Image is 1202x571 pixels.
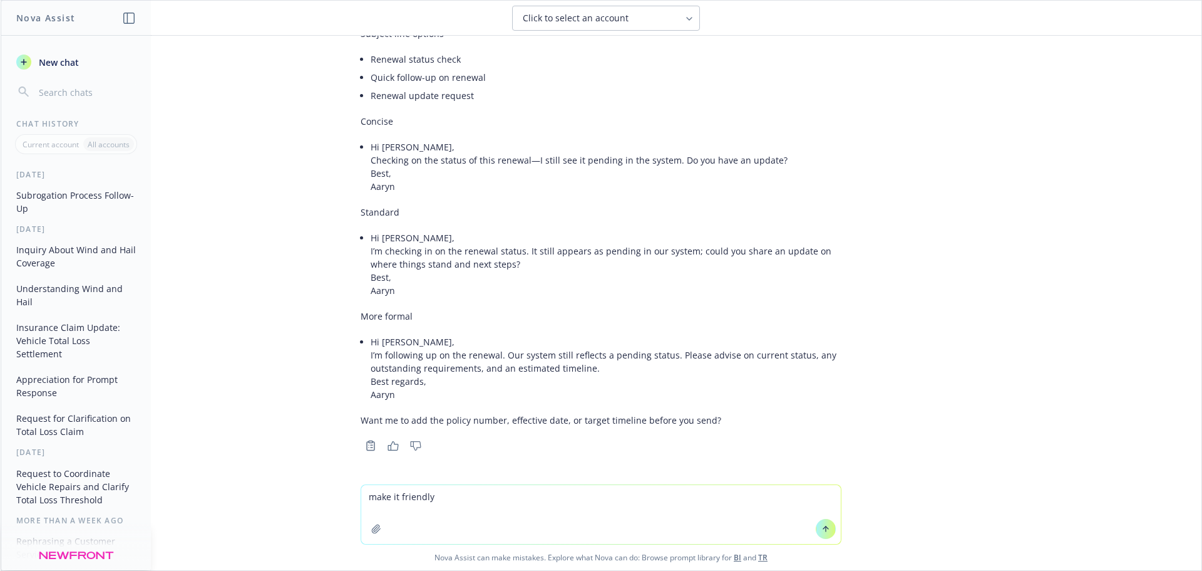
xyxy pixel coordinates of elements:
[36,83,136,101] input: Search chats
[365,440,376,451] svg: Copy to clipboard
[11,463,141,510] button: Request to Coordinate Vehicle Repairs and Clarify Total Loss Threshold
[361,115,841,128] p: Concise
[11,369,141,403] button: Appreciation for Prompt Response
[88,139,130,150] p: All accounts
[11,51,141,73] button: New chat
[11,408,141,442] button: Request for Clarification on Total Loss Claim
[371,229,841,300] li: Hi [PERSON_NAME], I’m checking in on the renewal status. It still appears as pending in our syste...
[1,447,151,458] div: [DATE]
[23,139,79,150] p: Current account
[11,278,141,312] button: Understanding Wind and Hail
[512,6,700,31] button: Click to select an account
[406,437,426,454] button: Thumbs down
[36,56,79,69] span: New chat
[11,531,141,565] button: Rephrasing a Customer Service Statement
[371,333,841,404] li: Hi [PERSON_NAME], I’m following up on the renewal. Our system still reflects a pending status. Pl...
[371,68,841,86] li: Quick follow-up on renewal
[1,118,151,129] div: Chat History
[1,224,151,234] div: [DATE]
[1,169,151,180] div: [DATE]
[371,138,841,196] li: Hi [PERSON_NAME], Checking on the status of this renewal—I still see it pending in the system. Do...
[361,485,841,544] textarea: make it friendly
[11,239,141,273] button: Inquiry About Wind and Hail Coverage
[11,185,141,219] button: Subrogation Process Follow-Up
[16,11,75,24] h1: Nova Assist
[361,414,841,427] p: Want me to add the policy number, effective date, or target timeline before you send?
[6,545,1196,570] span: Nova Assist can make mistakes. Explore what Nova can do: Browse prompt library for and
[758,552,768,563] a: TR
[1,515,151,526] div: More than a week ago
[371,86,841,105] li: Renewal update request
[361,206,841,219] p: Standard
[361,310,841,323] p: More formal
[523,12,629,24] span: Click to select an account
[734,552,741,563] a: BI
[371,50,841,68] li: Renewal status check
[11,317,141,364] button: Insurance Claim Update: Vehicle Total Loss Settlement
